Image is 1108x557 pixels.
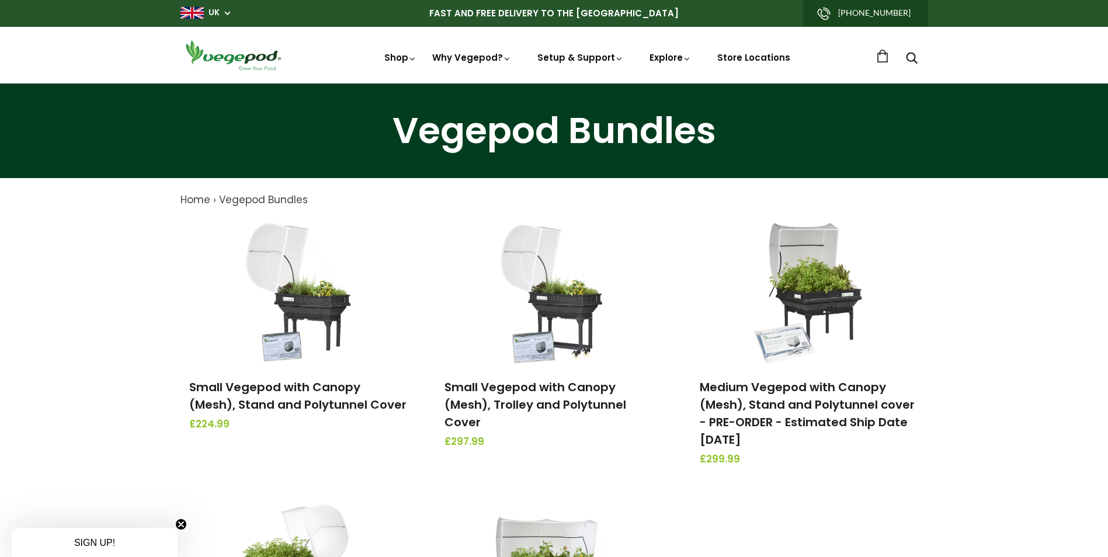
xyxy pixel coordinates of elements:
[74,538,115,548] span: SIGN UP!
[649,51,692,64] a: Explore
[209,7,220,19] a: UK
[492,220,615,365] img: Small Vegepod with Canopy (Mesh), Trolley and Polytunnel Cover
[748,220,871,365] img: Medium Vegepod with Canopy (Mesh), Stand and Polytunnel cover - PRE-ORDER - Estimated Ship Date S...
[444,434,664,450] span: £297.99
[717,51,790,64] a: Store Locations
[444,379,626,430] a: Small Vegepod with Canopy (Mesh), Trolley and Polytunnel Cover
[180,39,286,72] img: Vegepod
[432,51,512,64] a: Why Vegepod?
[180,193,928,208] nav: breadcrumbs
[906,53,918,65] a: Search
[700,452,919,467] span: £299.99
[537,51,624,64] a: Setup & Support
[700,379,915,448] a: Medium Vegepod with Canopy (Mesh), Stand and Polytunnel cover - PRE-ORDER - Estimated Ship Date [...
[219,193,308,207] a: Vegepod Bundles
[189,379,407,413] a: Small Vegepod with Canopy (Mesh), Stand and Polytunnel Cover
[15,113,1093,149] h1: Vegepod Bundles
[189,417,408,432] span: £224.99
[180,193,210,207] a: Home
[384,51,417,64] a: Shop
[237,220,360,365] img: Small Vegepod with Canopy (Mesh), Stand and Polytunnel Cover
[213,193,216,207] span: ›
[175,518,187,530] button: Close teaser
[12,528,178,557] div: SIGN UP!Close teaser
[180,7,204,19] img: gb_large.png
